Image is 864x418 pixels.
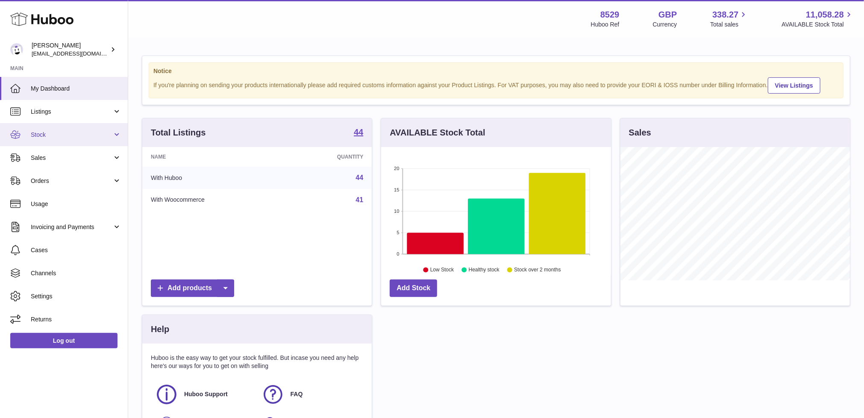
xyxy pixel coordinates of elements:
span: AVAILABLE Stock Total [782,21,854,29]
span: Invoicing and Payments [31,223,112,231]
span: Returns [31,315,121,324]
span: Huboo Support [184,390,228,398]
strong: 8529 [600,9,620,21]
span: 11,058.28 [806,9,844,21]
span: Orders [31,177,112,185]
a: Add products [151,280,234,297]
span: My Dashboard [31,85,121,93]
span: Cases [31,246,121,254]
span: Sales [31,154,112,162]
span: Settings [31,292,121,300]
a: 44 [356,174,364,181]
a: FAQ [262,383,359,406]
p: Huboo is the easy way to get your stock fulfilled. But incase you need any help here's our ways f... [151,354,363,370]
strong: 44 [354,128,363,136]
span: Usage [31,200,121,208]
text: 0 [397,251,400,256]
text: Stock over 2 months [514,267,561,273]
a: 44 [354,128,363,138]
img: admin@redgrass.ch [10,43,23,56]
h3: Sales [629,127,651,138]
strong: Notice [153,67,839,75]
th: Name [142,147,285,167]
div: If you're planning on sending your products internationally please add required customs informati... [153,76,839,94]
a: Huboo Support [155,383,253,406]
td: With Woocommerce [142,189,285,211]
span: Listings [31,108,112,116]
a: 338.27 Total sales [710,9,748,29]
text: Healthy stock [469,267,500,273]
span: Channels [31,269,121,277]
a: Log out [10,333,118,348]
a: 41 [356,196,364,203]
text: 10 [394,209,400,214]
strong: GBP [658,9,677,21]
a: View Listings [768,77,820,94]
h3: Total Listings [151,127,206,138]
div: [PERSON_NAME] [32,41,109,58]
text: Low Stock [430,267,454,273]
span: 338.27 [712,9,738,21]
th: Quantity [285,147,372,167]
h3: Help [151,324,169,335]
td: With Huboo [142,167,285,189]
a: Add Stock [390,280,437,297]
div: Huboo Ref [591,21,620,29]
text: 5 [397,230,400,235]
span: FAQ [291,390,303,398]
text: 20 [394,166,400,171]
div: Currency [653,21,677,29]
span: Total sales [710,21,748,29]
h3: AVAILABLE Stock Total [390,127,485,138]
span: Stock [31,131,112,139]
text: 15 [394,187,400,192]
a: 11,058.28 AVAILABLE Stock Total [782,9,854,29]
span: [EMAIL_ADDRESS][DOMAIN_NAME] [32,50,126,57]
